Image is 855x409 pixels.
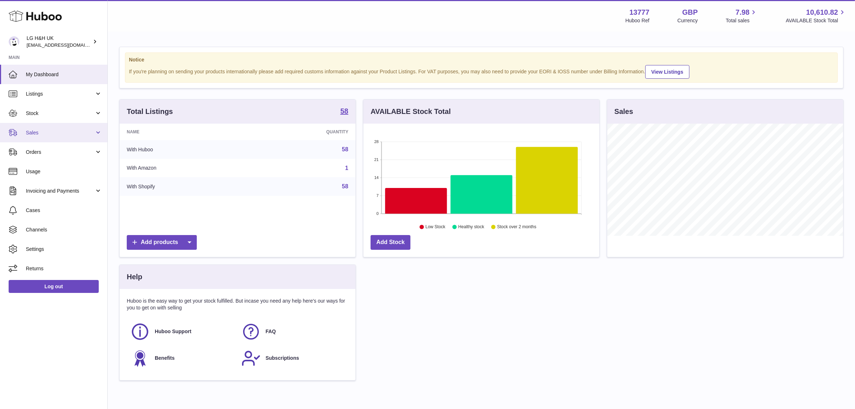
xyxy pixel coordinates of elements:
[129,64,834,79] div: If you're planning on sending your products internationally please add required customs informati...
[120,140,249,159] td: With Huboo
[614,107,633,116] h3: Sales
[26,91,94,97] span: Listings
[374,175,378,180] text: 14
[371,107,451,116] h3: AVAILABLE Stock Total
[726,8,758,24] a: 7.98 Total sales
[26,110,94,117] span: Stock
[120,177,249,196] td: With Shopify
[26,188,94,194] span: Invoicing and Payments
[340,107,348,116] a: 58
[266,328,276,335] span: FAQ
[155,328,191,335] span: Huboo Support
[629,8,650,17] strong: 13777
[26,168,102,175] span: Usage
[120,124,249,140] th: Name
[426,225,446,230] text: Low Stock
[678,17,698,24] div: Currency
[371,235,410,250] a: Add Stock
[9,36,19,47] img: veechen@lghnh.co.uk
[27,42,106,48] span: [EMAIL_ADDRESS][DOMAIN_NAME]
[374,157,378,162] text: 21
[645,65,689,79] a: View Listings
[736,8,750,17] span: 7.98
[127,235,197,250] a: Add products
[376,193,378,198] text: 7
[786,8,846,24] a: 10,610.82 AVAILABLE Stock Total
[129,56,834,63] strong: Notice
[127,272,142,282] h3: Help
[26,71,102,78] span: My Dashboard
[266,355,299,362] span: Subscriptions
[9,280,99,293] a: Log out
[127,298,348,311] p: Huboo is the easy way to get your stock fulfilled. But incase you need any help here's our ways f...
[342,146,348,152] a: 58
[376,211,378,216] text: 0
[27,35,91,49] div: LG H&H UK
[241,349,345,368] a: Subscriptions
[26,246,102,253] span: Settings
[241,322,345,341] a: FAQ
[26,149,94,156] span: Orders
[340,107,348,115] strong: 58
[26,226,102,233] span: Channels
[26,265,102,272] span: Returns
[786,17,846,24] span: AVAILABLE Stock Total
[497,225,536,230] text: Stock over 2 months
[120,159,249,178] td: With Amazon
[726,17,758,24] span: Total sales
[26,207,102,214] span: Cases
[458,225,484,230] text: Healthy stock
[806,8,838,17] span: 10,610.82
[249,124,356,140] th: Quantity
[345,165,348,171] a: 1
[374,139,378,144] text: 28
[682,8,698,17] strong: GBP
[155,355,175,362] span: Benefits
[626,17,650,24] div: Huboo Ref
[130,349,234,368] a: Benefits
[342,183,348,189] a: 58
[127,107,173,116] h3: Total Listings
[130,322,234,341] a: Huboo Support
[26,129,94,136] span: Sales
